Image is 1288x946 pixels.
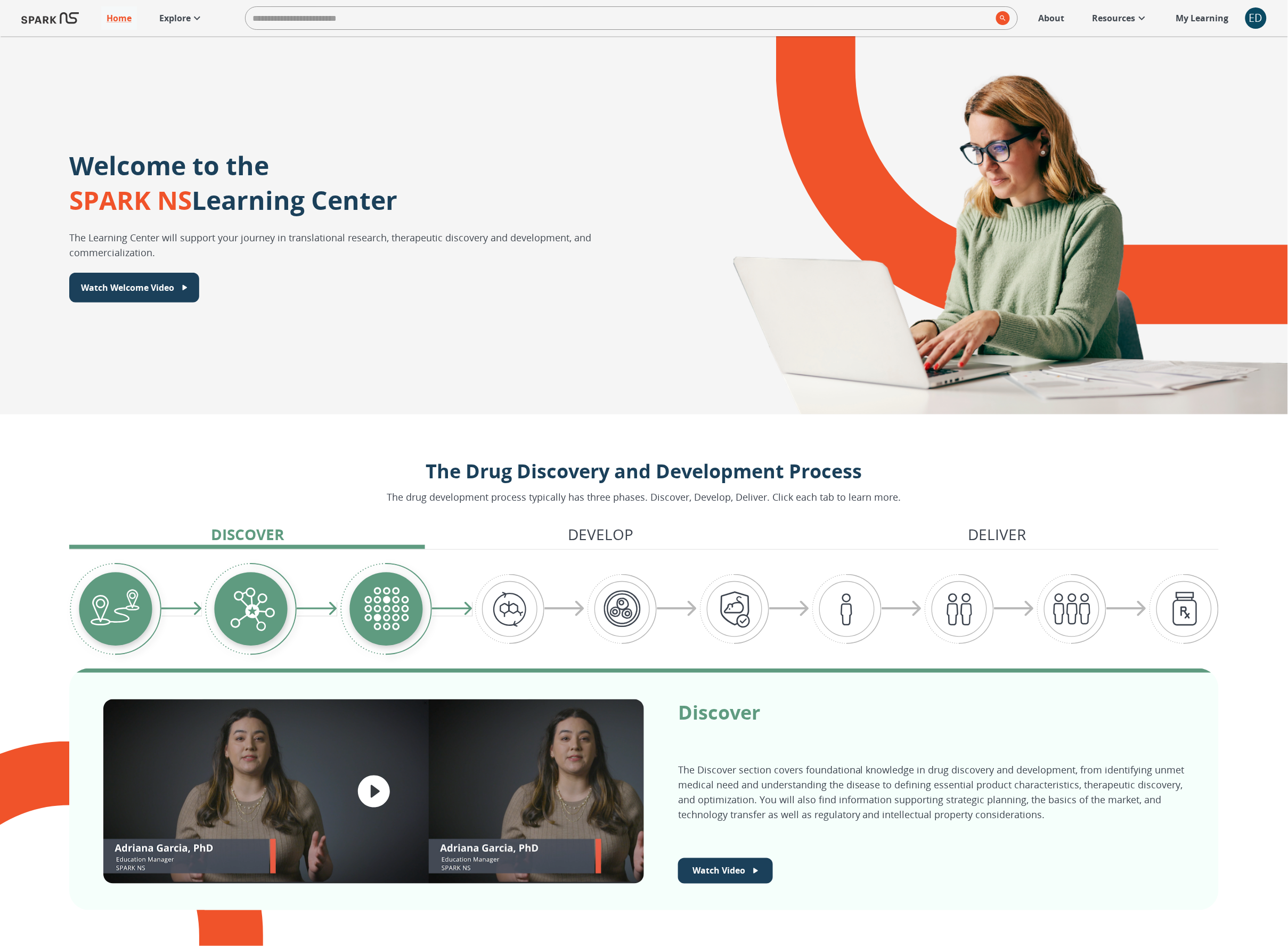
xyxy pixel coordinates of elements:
p: Discover [211,523,284,545]
p: Discover [678,699,1185,725]
img: arrow-right [161,602,202,616]
img: arrow-right [1106,601,1147,618]
p: The Learning Center will support your journey in translational research, therapeutic discovery an... [69,230,632,260]
img: arrow-right [432,602,473,616]
img: arrow-right [544,601,585,618]
img: Logo of SPARK at Stanford [21,5,79,31]
div: Graphic showing the progression through the Discover, Develop, and Deliver pipeline, highlighting... [69,562,1219,656]
p: The Discover section covers foundational knowledge in drug discovery and development, from identi... [678,762,1185,822]
p: About [1039,12,1065,25]
button: play video [350,768,397,815]
p: My Learning [1176,12,1229,25]
p: The Drug Discovery and Development Process [387,457,901,486]
a: Resources [1087,6,1154,30]
p: Explore [159,12,191,25]
span: SPARK NS [69,183,192,217]
a: My Learning [1171,6,1235,30]
img: arrow-right [769,601,810,618]
a: Home [101,6,137,30]
img: arrow-right [657,601,698,618]
img: arrow-right [297,602,338,616]
img: arrow-right [882,601,923,618]
p: The drug development process typically has three phases. Discover, Develop, Deliver. Click each t... [387,490,901,504]
button: account of current user [1245,7,1267,29]
button: Watch Welcome Video [69,273,199,303]
p: Develop [568,523,633,545]
p: Home [107,12,132,25]
p: Deliver [968,523,1026,545]
img: arrow-right [994,601,1035,618]
button: search [992,7,1010,29]
a: Explore [154,6,209,30]
p: Resources [1093,12,1136,25]
p: Welcome to the Learning Center [69,148,397,217]
div: A montage of drug development icons and a SPARK NS logo design element [679,36,1288,414]
p: Watch Video [693,865,746,877]
p: Watch Welcome Video [81,281,175,294]
div: Logo of SPARK NS, featuring the words "Discover: Drug Discovery and Early Planning" [103,699,644,884]
a: About [1033,6,1070,30]
button: Watch Welcome Video [678,858,773,884]
div: ED [1245,7,1267,29]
